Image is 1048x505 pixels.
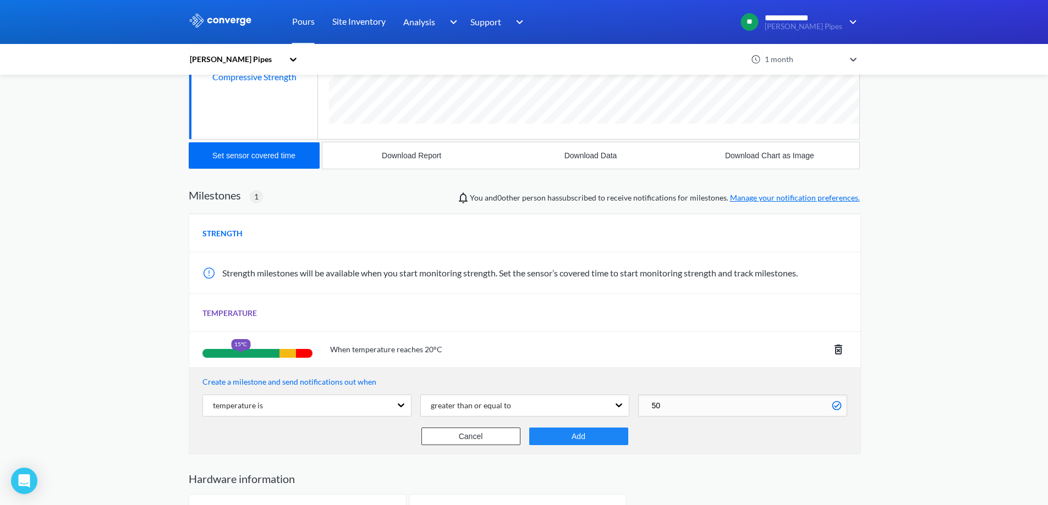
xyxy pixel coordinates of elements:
[231,339,250,350] div: 15°C
[501,142,680,169] button: Download Data
[254,191,259,203] span: 1
[529,428,628,445] button: Add
[382,151,441,160] div: Download Report
[564,151,617,160] div: Download Data
[457,191,470,204] img: notifications-icon.svg
[762,53,844,65] div: 1 month
[765,23,842,31] span: [PERSON_NAME] Pipes
[189,53,283,65] div: [PERSON_NAME] Pipes
[212,70,297,84] div: Compressive Strength
[421,428,520,445] button: Cancel
[403,15,435,29] span: Analysis
[842,15,860,29] img: downArrow.svg
[189,188,241,202] h2: Milestones
[222,268,798,278] span: Strength milestones will be available when you start monitoring strength. Set the sensor’s covere...
[442,15,460,29] img: downArrow.svg
[470,15,501,29] span: Support
[751,54,761,64] img: icon-clock.svg
[680,142,859,169] button: Download Chart as Image
[725,151,814,160] div: Download Chart as Image
[189,13,253,27] img: logo_ewhite.svg
[497,193,520,202] span: 0 other
[189,472,860,485] h2: Hardware information
[730,193,860,202] a: Manage your notification preferences.
[204,399,263,412] div: temperature is
[202,227,243,240] span: STRENGTH
[189,142,320,169] button: Set sensor covered time
[202,376,847,388] p: Create a milestone and send notifications out when
[638,395,847,417] input: Value (°C)
[11,468,37,494] div: Open Intercom Messenger
[422,399,511,412] div: greater than or equal to
[509,15,526,29] img: downArrow.svg
[330,343,442,356] span: When temperature reaches 20°C
[212,151,295,160] div: Set sensor covered time
[470,192,860,204] span: You and person has subscribed to receive notifications for milestones.
[202,307,257,319] span: TEMPERATURE
[322,142,501,169] button: Download Report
